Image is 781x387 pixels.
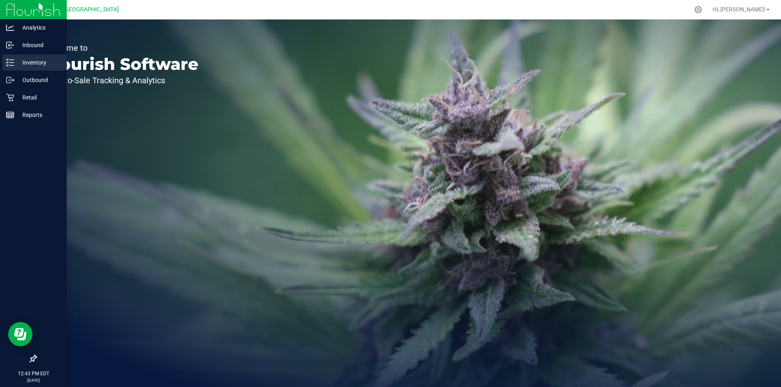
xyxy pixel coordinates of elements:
p: [DATE] [4,377,63,383]
p: 12:43 PM EDT [4,370,63,377]
span: GA2 - [GEOGRAPHIC_DATA] [47,6,119,13]
p: Inventory [14,58,63,67]
p: Outbound [14,75,63,85]
inline-svg: Outbound [6,76,14,84]
p: Inbound [14,40,63,50]
inline-svg: Retail [6,93,14,102]
span: Hi, [PERSON_NAME]! [713,6,766,13]
inline-svg: Reports [6,111,14,119]
p: Reports [14,110,63,120]
p: Seed-to-Sale Tracking & Analytics [44,76,199,84]
inline-svg: Inventory [6,58,14,67]
p: Welcome to [44,44,199,52]
p: Flourish Software [44,56,199,72]
p: Analytics [14,23,63,32]
inline-svg: Inbound [6,41,14,49]
div: Manage settings [693,6,703,13]
p: Retail [14,93,63,102]
iframe: Resource center [8,322,33,346]
inline-svg: Analytics [6,24,14,32]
